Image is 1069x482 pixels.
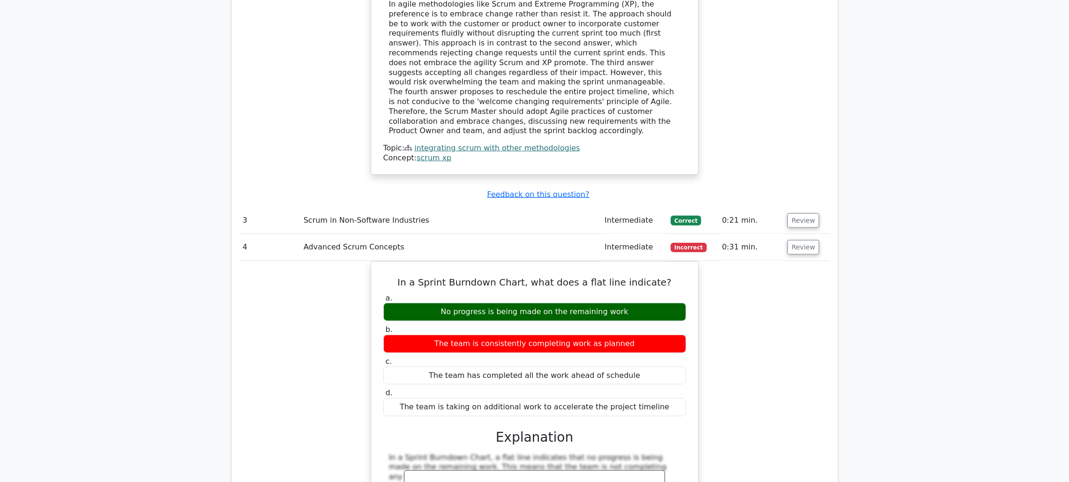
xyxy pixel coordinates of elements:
span: b. [386,325,393,334]
span: a. [386,294,393,302]
h5: In a Sprint Burndown Chart, what does a flat line indicate? [382,277,687,288]
span: d. [386,388,393,397]
div: Topic: [383,143,686,153]
a: Feedback on this question? [487,190,589,199]
span: Incorrect [671,243,707,252]
div: No progress is being made on the remaining work [383,303,686,321]
button: Review [787,240,819,255]
td: Intermediate [601,207,667,234]
div: The team is consistently completing work as planned [383,335,686,353]
span: c. [386,357,392,366]
div: The team is taking on additional work to accelerate the project timeline [383,398,686,416]
div: Concept: [383,153,686,163]
td: 0:21 min. [718,207,784,234]
a: integrating scrum with other methodologies [414,143,580,152]
span: Correct [671,216,701,225]
td: Intermediate [601,234,667,261]
div: The team has completed all the work ahead of schedule [383,367,686,385]
h3: Explanation [389,429,680,445]
td: 4 [239,234,300,261]
td: 0:31 min. [718,234,784,261]
button: Review [787,213,819,228]
td: Advanced Scrum Concepts [300,234,601,261]
a: scrum xp [417,153,451,162]
td: 3 [239,207,300,234]
td: Scrum in Non-Software Industries [300,207,601,234]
